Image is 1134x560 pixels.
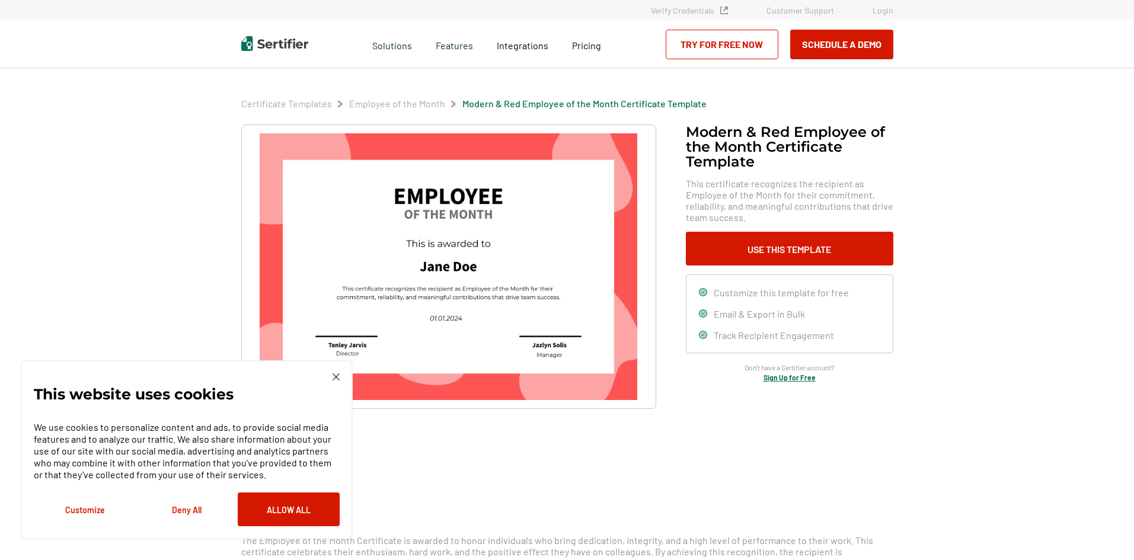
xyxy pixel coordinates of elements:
span: Solutions [372,37,412,52]
p: We use cookies to personalize content and ads, to provide social media features and to analyze ou... [34,421,340,481]
div: Breadcrumb [241,98,707,110]
button: Use This Template [686,232,893,265]
span: Integrations [497,40,548,51]
span: Modern & Red Employee of the Month Certificate Template [462,98,707,110]
a: Verify Credentials [651,5,728,15]
button: Deny All [136,492,238,526]
span: Certificate Templates [241,98,332,110]
span: Features [436,37,473,52]
a: Customer Support [766,5,834,15]
span: Pricing [572,40,601,51]
button: Customize [34,492,136,526]
span: Customize this template for free [714,287,849,298]
p: This website uses cookies [34,388,234,400]
span: Email & Export in Bulk [714,308,805,319]
img: Modern & Red Employee of the Month Certificate Template [260,133,637,400]
img: Sertifier | Digital Credentialing Platform [241,36,308,51]
span: Don’t have a Sertifier account? [745,362,835,373]
a: Try for Free Now [666,30,778,59]
a: Modern & Red Employee of the Month Certificate Template [462,98,707,109]
img: Cookie Popup Close [333,373,340,380]
a: Login [873,5,893,15]
a: Employee of the Month [349,98,445,109]
a: Pricing [572,37,601,52]
a: Integrations [497,37,548,52]
span: This certificate recognizes the recipient as Employee of the Month for their commitment, reliabil... [686,178,893,223]
a: Sign Up for Free [764,373,816,382]
h1: Modern & Red Employee of the Month Certificate Template [686,124,893,169]
iframe: Chat Widget [1075,503,1134,560]
button: Allow All [238,492,340,526]
span: Track Recipient Engagement [714,329,834,341]
button: Schedule a Demo [790,30,893,59]
span: Employee of the Month [349,98,445,110]
img: Verified [720,7,728,14]
a: Certificate Templates [241,98,332,109]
